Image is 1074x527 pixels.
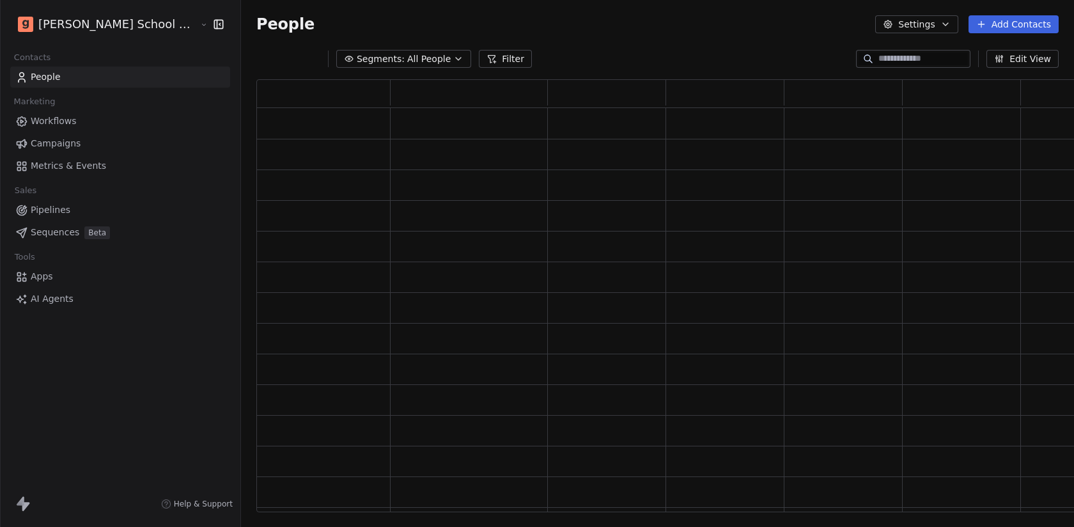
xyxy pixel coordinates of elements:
[31,137,81,150] span: Campaigns
[10,222,230,243] a: SequencesBeta
[18,17,33,32] img: Goela%20School%20Logos%20(4).png
[31,114,77,128] span: Workflows
[875,15,958,33] button: Settings
[10,288,230,310] a: AI Agents
[10,266,230,287] a: Apps
[9,181,42,200] span: Sales
[357,52,405,66] span: Segments:
[38,16,197,33] span: [PERSON_NAME] School of Finance LLP
[10,200,230,221] a: Pipelines
[10,111,230,132] a: Workflows
[31,292,74,306] span: AI Agents
[8,48,56,67] span: Contacts
[31,226,79,239] span: Sequences
[84,226,110,239] span: Beta
[31,203,70,217] span: Pipelines
[969,15,1059,33] button: Add Contacts
[986,50,1059,68] button: Edit View
[9,248,40,267] span: Tools
[15,13,191,35] button: [PERSON_NAME] School of Finance LLP
[10,155,230,177] a: Metrics & Events
[10,133,230,154] a: Campaigns
[174,499,233,509] span: Help & Support
[161,499,233,509] a: Help & Support
[8,92,61,111] span: Marketing
[31,70,61,84] span: People
[10,67,230,88] a: People
[31,159,106,173] span: Metrics & Events
[407,52,451,66] span: All People
[31,270,53,283] span: Apps
[256,15,315,34] span: People
[479,50,532,68] button: Filter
